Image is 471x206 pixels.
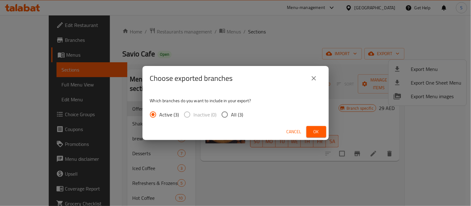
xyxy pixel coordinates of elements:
span: Active (3) [160,111,179,118]
h2: Choose exported branches [150,73,233,83]
button: Ok [306,126,326,138]
span: All (3) [231,111,243,118]
button: close [306,71,321,86]
p: Which branches do you want to include in your export? [150,98,321,104]
span: Ok [311,128,321,136]
button: Cancel [284,126,304,138]
span: Cancel [287,128,301,136]
span: Inactive (0) [194,111,217,118]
